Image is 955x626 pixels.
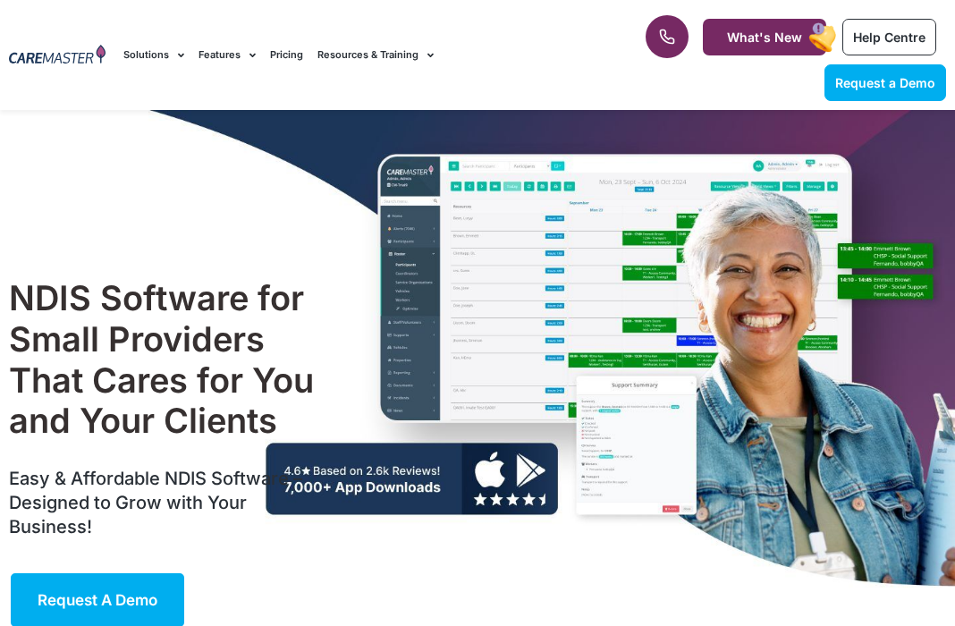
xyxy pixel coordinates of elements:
[270,25,303,85] a: Pricing
[38,591,157,609] span: Request a Demo
[123,25,609,85] nav: Menu
[9,45,106,66] img: CareMaster Logo
[703,19,826,55] a: What's New
[853,30,925,45] span: Help Centre
[199,25,256,85] a: Features
[123,25,184,85] a: Solutions
[317,25,434,85] a: Resources & Training
[824,64,946,101] a: Request a Demo
[727,30,802,45] span: What's New
[9,468,302,537] span: Easy & Affordable NDIS Software – Designed to Grow with Your Business!
[835,75,935,90] span: Request a Demo
[842,19,936,55] a: Help Centre
[9,278,325,441] h1: NDIS Software for Small Providers That Cares for You and Your Clients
